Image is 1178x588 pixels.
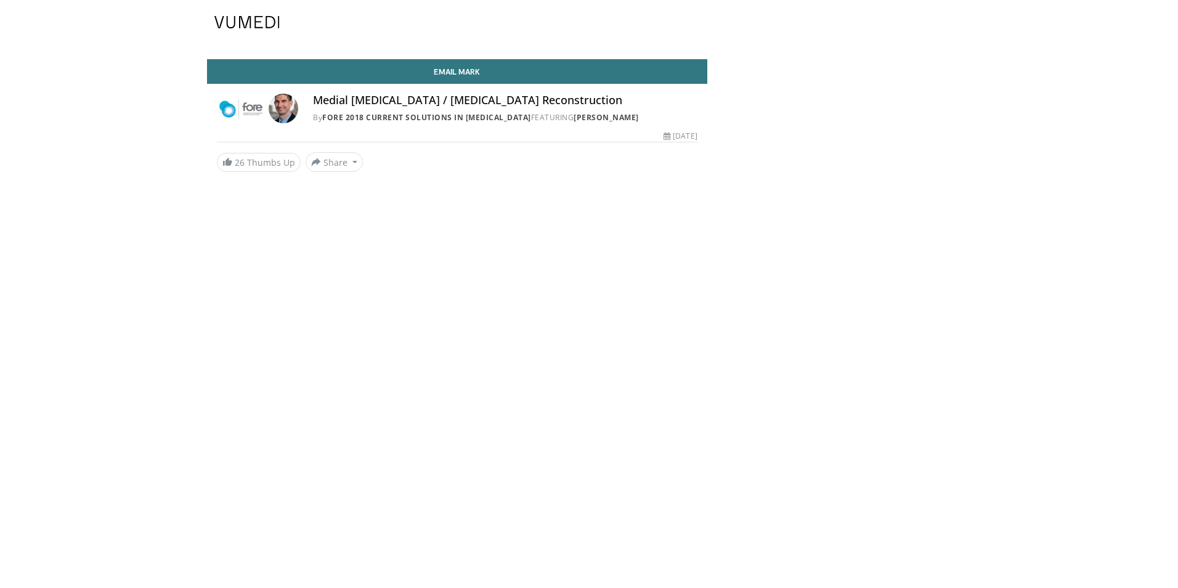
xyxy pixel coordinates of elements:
[269,94,298,123] img: Avatar
[322,112,531,123] a: FORE 2018 Current Solutions in [MEDICAL_DATA]
[664,131,697,142] div: [DATE]
[207,59,707,84] a: Email Mark
[313,112,697,123] div: By FEATURING
[217,153,301,172] a: 26 Thumbs Up
[306,152,363,172] button: Share
[214,16,280,28] img: VuMedi Logo
[235,157,245,168] span: 26
[574,112,639,123] a: [PERSON_NAME]
[313,94,697,107] h4: Medial [MEDICAL_DATA] / [MEDICAL_DATA] Reconstruction
[217,94,264,123] img: FORE 2018 Current Solutions in Foot and Ankle Surgery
